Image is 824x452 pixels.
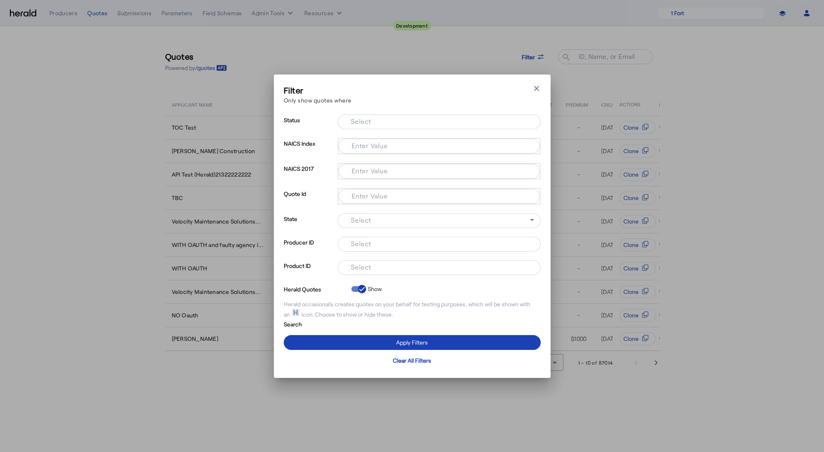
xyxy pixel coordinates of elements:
[284,96,352,105] p: Only show quotes where
[284,260,334,284] p: Product ID
[284,114,334,138] p: Status
[284,138,334,163] p: NAICS Index
[351,263,371,270] mat-label: Select
[284,163,334,188] p: NAICS 2017
[284,84,352,96] h3: Filter
[345,191,533,200] mat-chip-grid: Selection
[284,353,541,368] button: Clear All Filters
[284,335,541,350] button: Apply Filters
[344,262,534,272] mat-chip-grid: Selection
[351,239,371,247] mat-label: Select
[351,117,371,125] mat-label: Select
[284,237,334,260] p: Producer ID
[352,141,388,149] mat-label: Enter Value
[284,300,541,319] div: Herald occasionally creates quotes on your behalf for testing purposes, which will be shown with ...
[284,213,334,237] p: State
[284,188,334,213] p: Quote Id
[351,216,371,224] mat-label: Select
[344,116,534,126] mat-chip-grid: Selection
[345,140,533,150] mat-chip-grid: Selection
[344,238,534,248] mat-chip-grid: Selection
[393,356,431,365] div: Clear All Filters
[396,338,428,347] div: Apply Filters
[352,166,388,174] mat-label: Enter Value
[345,165,533,175] mat-chip-grid: Selection
[352,191,388,199] mat-label: Enter Value
[284,319,348,329] p: Search
[366,285,382,293] label: Show
[284,284,348,294] p: Herald Quotes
